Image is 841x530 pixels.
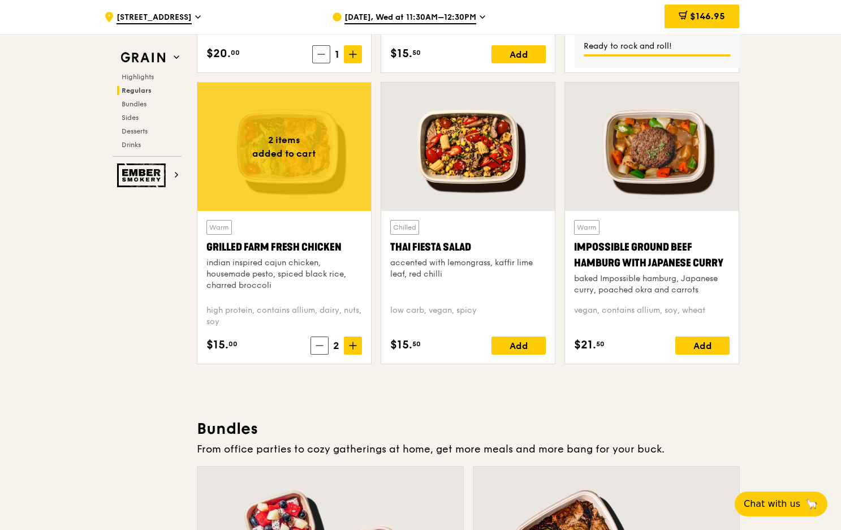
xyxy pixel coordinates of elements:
div: accented with lemongrass, kaffir lime leaf, red chilli [390,257,546,280]
div: Add [675,337,730,355]
div: Thai Fiesta Salad [390,239,546,255]
div: vegan, contains allium, soy, wheat [574,305,730,328]
span: 50 [412,48,421,57]
div: high protein, contains allium, dairy, nuts, soy [206,305,362,328]
span: $146.95 [690,11,725,21]
div: Add [491,45,546,63]
span: Bundles [122,100,146,108]
span: $15. [206,337,228,354]
span: [DATE], Wed at 11:30AM–12:30PM [344,12,476,24]
span: $20. [206,45,231,62]
span: $15. [390,45,412,62]
div: low carb, vegan, spicy [390,305,546,328]
span: 50 [596,339,605,348]
div: Chilled [390,220,419,235]
span: 50 [412,339,421,348]
div: Impossible Ground Beef Hamburg with Japanese Curry [574,239,730,271]
div: Grilled Farm Fresh Chicken [206,239,362,255]
div: Ready to rock and roll! [584,41,731,52]
div: Add [491,337,546,355]
span: Regulars [122,87,152,94]
span: Chat with us [744,497,800,511]
div: indian inspired cajun chicken, housemade pesto, spiced black rice, charred broccoli [206,257,362,291]
div: Warm [206,220,232,235]
div: From office parties to cozy gatherings at home, get more meals and more bang for your buck. [197,441,740,457]
span: [STREET_ADDRESS] [117,12,192,24]
span: Sides [122,114,139,122]
h3: Bundles [197,419,740,439]
div: Warm [574,220,600,235]
span: 1 [330,46,344,62]
span: 🦙 [805,497,818,511]
span: $15. [390,337,412,354]
span: Drinks [122,141,141,149]
span: 2 [329,338,344,354]
img: Grain web logo [117,48,169,68]
span: Desserts [122,127,148,135]
span: 00 [231,48,240,57]
button: Chat with us🦙 [735,492,827,516]
span: Highlights [122,73,154,81]
span: $21. [574,337,596,354]
div: baked Impossible hamburg, Japanese curry, poached okra and carrots [574,273,730,296]
span: 00 [228,339,238,348]
img: Ember Smokery web logo [117,163,169,187]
